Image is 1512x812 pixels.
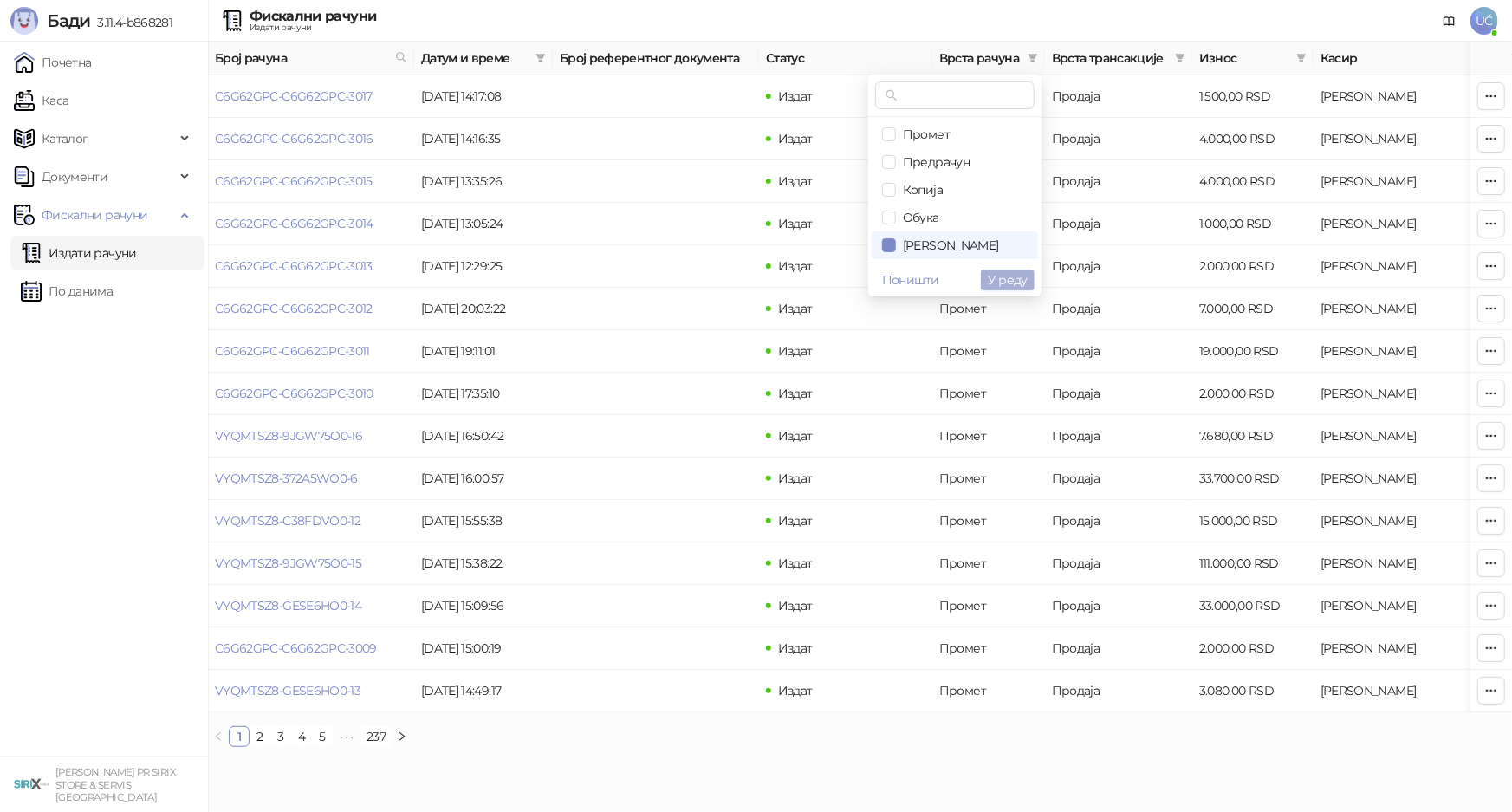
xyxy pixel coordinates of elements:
td: Промет [932,585,1045,627]
a: C6G62GPC-C6G62GPC-3017 [215,88,373,104]
td: Промет [932,458,1045,500]
span: filter [1171,45,1189,71]
a: По данима [21,274,113,309]
a: 1 [230,727,249,746]
td: VYQMTSZ8-GESE6HO0-13 [208,670,414,712]
td: Продаја [1045,288,1192,330]
a: VYQMTSZ8-9JGW75O0-16 [215,428,362,444]
span: Издат [778,555,813,571]
td: 2.000,00 RSD [1192,373,1314,415]
td: [DATE] 15:38:22 [414,542,553,585]
td: Промет [932,542,1045,585]
td: [DATE] 13:35:26 [414,160,553,203]
span: Издат [778,301,813,316]
span: Издат [778,216,813,231]
td: Продаја [1045,160,1192,203]
span: Издат [778,131,813,146]
a: 2 [250,727,269,746]
td: C6G62GPC-C6G62GPC-3017 [208,75,414,118]
td: VYQMTSZ8-372A5WO0-6 [208,458,414,500]
td: Продаја [1045,203,1192,245]
img: 64x64-companyLogo-cb9a1907-c9b0-4601-bb5e-5084e694c383.png [14,767,49,802]
td: C6G62GPC-C6G62GPC-3012 [208,288,414,330]
span: search [886,89,898,101]
td: 2.000,00 RSD [1192,627,1314,670]
li: 5 [312,726,333,747]
span: Издат [778,343,813,359]
a: Почетна [14,45,92,80]
li: 1 [229,726,250,747]
td: C6G62GPC-C6G62GPC-3016 [208,118,414,160]
span: filter [532,45,549,71]
div: Фискални рачуни [250,10,376,23]
span: ••• [333,726,360,747]
span: Издат [778,258,813,274]
td: VYQMTSZ8-C38FDVO0-12 [208,500,414,542]
span: Издат [778,640,813,656]
td: [DATE] 16:00:57 [414,458,553,500]
th: Број рачуна [208,42,414,75]
span: Датум и време [421,49,529,68]
td: Продаја [1045,245,1192,288]
span: filter [1296,53,1307,63]
span: Поништи [882,272,939,288]
span: filter [1175,53,1185,63]
td: 2.000,00 RSD [1192,245,1314,288]
span: Издат [778,471,813,486]
td: C6G62GPC-C6G62GPC-3011 [208,330,414,373]
td: Продаја [1045,415,1192,458]
span: filter [1293,45,1310,71]
td: [DATE] 13:05:24 [414,203,553,245]
td: [DATE] 15:09:56 [414,585,553,627]
a: Издати рачуни [21,236,137,270]
span: filter [1024,45,1042,71]
a: C6G62GPC-C6G62GPC-3011 [215,343,370,359]
td: Промет [932,500,1045,542]
td: Промет [932,288,1045,330]
span: Врста трансакције [1052,49,1168,68]
td: Продаја [1045,75,1192,118]
td: 33.700,00 RSD [1192,458,1314,500]
span: Издат [778,428,813,444]
td: Промет [932,670,1045,712]
span: filter [535,53,546,63]
td: VYQMTSZ8-GESE6HO0-14 [208,585,414,627]
a: VYQMTSZ8-372A5WO0-6 [215,471,358,486]
a: VYQMTSZ8-GESE6HO0-13 [215,683,360,698]
td: 3.080,00 RSD [1192,670,1314,712]
td: Продаја [1045,670,1192,712]
span: Издат [778,173,813,189]
span: Предрачун [896,154,970,170]
th: Врста трансакције [1045,42,1192,75]
td: Продаја [1045,330,1192,373]
td: 1.000,00 RSD [1192,203,1314,245]
span: Издат [778,513,813,529]
td: 7.680,00 RSD [1192,415,1314,458]
span: 3.11.4-b868281 [90,15,172,30]
span: Износ [1199,49,1289,68]
span: Број рачуна [215,49,388,68]
a: C6G62GPC-C6G62GPC-3010 [215,386,373,401]
td: VYQMTSZ8-9JGW75O0-15 [208,542,414,585]
span: Издат [778,683,813,698]
td: C6G62GPC-C6G62GPC-3014 [208,203,414,245]
span: У реду [988,272,1028,288]
td: C6G62GPC-C6G62GPC-3010 [208,373,414,415]
li: 237 [360,726,392,747]
td: [DATE] 15:00:19 [414,627,553,670]
td: [DATE] 14:49:17 [414,670,553,712]
div: Издати рачуни [250,23,376,32]
td: C6G62GPC-C6G62GPC-3013 [208,245,414,288]
span: Издат [778,386,813,401]
span: Каталог [42,121,88,156]
th: Врста рачуна [932,42,1045,75]
td: VYQMTSZ8-9JGW75O0-16 [208,415,414,458]
button: left [208,726,229,747]
td: Продаја [1045,542,1192,585]
td: 15.000,00 RSD [1192,500,1314,542]
span: Издат [778,88,813,104]
td: 4.000,00 RSD [1192,118,1314,160]
a: C6G62GPC-C6G62GPC-3012 [215,301,373,316]
td: Промет [932,415,1045,458]
a: VYQMTSZ8-9JGW75O0-15 [215,555,361,571]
